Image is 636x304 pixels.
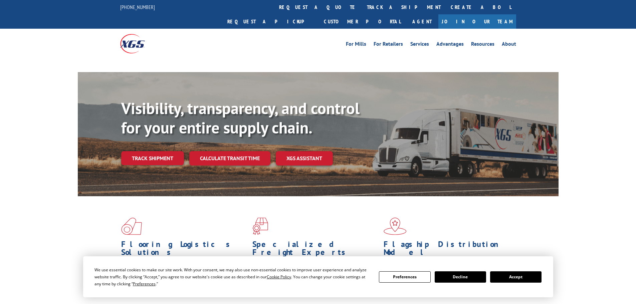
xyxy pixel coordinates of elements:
[189,151,270,166] a: Calculate transit time
[252,240,379,260] h1: Specialized Freight Experts
[121,98,360,138] b: Visibility, transparency, and control for your entire supply chain.
[502,41,516,49] a: About
[121,151,184,165] a: Track shipment
[490,271,542,283] button: Accept
[374,41,403,49] a: For Retailers
[435,271,486,283] button: Decline
[252,218,268,235] img: xgs-icon-focused-on-flooring-red
[319,14,406,29] a: Customer Portal
[384,240,510,260] h1: Flagship Distribution Model
[384,218,407,235] img: xgs-icon-flagship-distribution-model-red
[436,41,464,49] a: Advantages
[267,274,291,280] span: Cookie Policy
[410,41,429,49] a: Services
[94,266,371,287] div: We use essential cookies to make our site work. With your consent, we may also use non-essential ...
[379,271,430,283] button: Preferences
[121,218,142,235] img: xgs-icon-total-supply-chain-intelligence-red
[438,14,516,29] a: Join Our Team
[133,281,156,287] span: Preferences
[222,14,319,29] a: Request a pickup
[120,4,155,10] a: [PHONE_NUMBER]
[121,240,247,260] h1: Flooring Logistics Solutions
[276,151,333,166] a: XGS ASSISTANT
[406,14,438,29] a: Agent
[346,41,366,49] a: For Mills
[83,256,553,297] div: Cookie Consent Prompt
[471,41,494,49] a: Resources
